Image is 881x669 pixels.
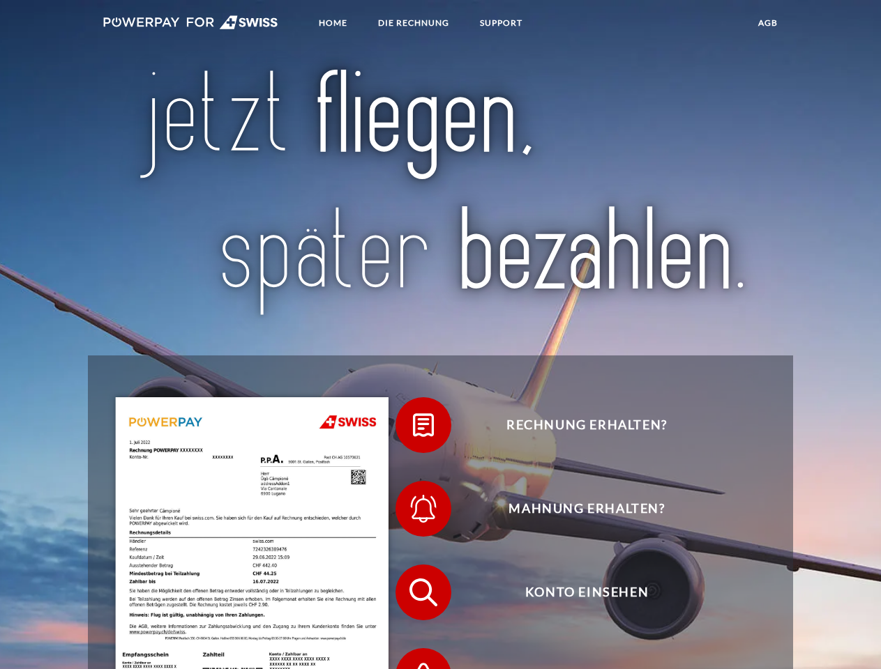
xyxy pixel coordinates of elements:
[746,10,790,36] a: agb
[406,491,441,526] img: qb_bell.svg
[366,10,461,36] a: DIE RECHNUNG
[416,564,758,620] span: Konto einsehen
[468,10,534,36] a: SUPPORT
[396,481,758,537] button: Mahnung erhalten?
[406,408,441,443] img: qb_bill.svg
[396,397,758,453] button: Rechnung erhalten?
[133,67,748,321] img: title-swiss_de.svg
[396,564,758,620] button: Konto einsehen
[406,575,441,610] img: qb_search.svg
[307,10,359,36] a: Home
[416,481,758,537] span: Mahnung erhalten?
[103,15,278,29] img: logo-swiss-white.svg
[416,397,758,453] span: Rechnung erhalten?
